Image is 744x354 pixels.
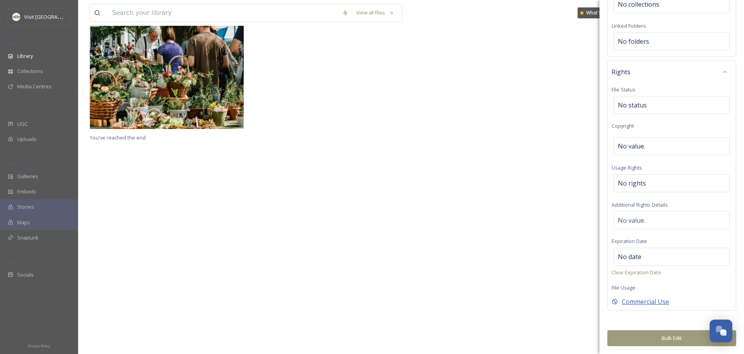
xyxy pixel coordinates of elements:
[28,341,50,350] a: Privacy Policy
[352,5,398,20] a: View all files
[17,188,36,195] span: Embeds
[8,108,25,114] span: COLLECT
[17,203,34,211] span: Stories
[710,320,732,342] button: Open Chat
[612,67,630,77] span: Rights
[612,86,635,93] span: File Status
[28,343,50,349] span: Privacy Policy
[17,271,34,279] span: Socials
[17,173,38,180] span: Galleries
[622,297,669,306] span: Commercial Use
[17,120,28,128] span: UGC
[612,164,642,171] span: Usage Rights
[618,141,645,151] span: No value.
[612,201,668,208] span: Additional Rights Details
[17,68,43,75] span: Collections
[108,4,338,21] input: Search your library
[618,37,649,46] span: No folders
[618,179,646,188] span: No rights
[618,216,645,225] span: No value.
[17,234,39,241] span: SnapLink
[618,252,641,261] span: No date
[612,122,634,129] span: Copyright
[578,7,617,18] a: What's New
[17,136,37,143] span: Uploads
[24,13,85,20] span: Visit [GEOGRAPHIC_DATA]
[17,83,52,90] span: Media Centres
[612,238,647,245] span: Expiration Date
[8,40,21,46] span: MEDIA
[8,161,26,166] span: WIDGETS
[612,22,646,29] span: Linked Folders
[618,100,647,110] span: No status
[8,259,23,265] span: SOCIALS
[17,219,30,226] span: Maps
[90,134,146,141] span: You've reached the end
[17,52,33,60] span: Library
[612,269,661,276] span: Clear Expiration Date
[12,13,20,21] img: download.jpeg
[607,330,736,346] button: Bulk Edit
[612,284,635,291] span: File Usage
